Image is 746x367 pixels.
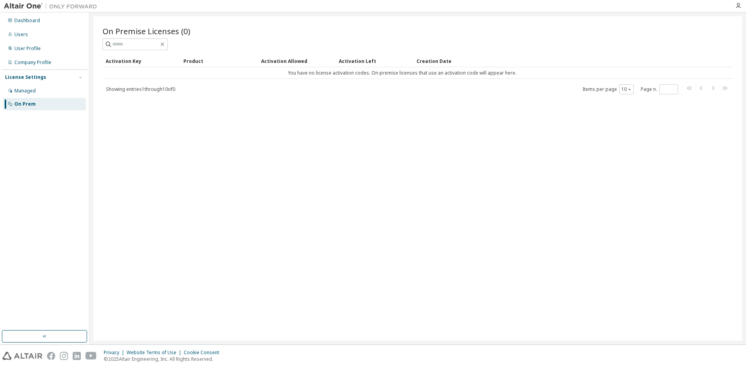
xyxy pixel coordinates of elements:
div: Dashboard [14,17,40,24]
div: Activation Key [106,55,177,67]
div: Website Terms of Use [127,350,184,356]
img: altair_logo.svg [2,352,42,360]
img: Altair One [4,2,101,10]
div: Creation Date [417,55,699,67]
div: User Profile [14,45,41,52]
span: On Premise Licenses (0) [103,26,190,37]
img: instagram.svg [60,352,68,360]
div: Privacy [104,350,127,356]
div: Activation Left [339,55,410,67]
div: Users [14,31,28,38]
div: Product [183,55,255,67]
p: © 2025 Altair Engineering, Inc. All Rights Reserved. [104,356,224,362]
div: Activation Allowed [261,55,333,67]
button: 10 [621,86,632,92]
div: Company Profile [14,59,51,66]
div: Cookie Consent [184,350,224,356]
img: facebook.svg [47,352,55,360]
div: Managed [14,88,36,94]
span: Page n. [641,84,678,94]
img: youtube.svg [85,352,97,360]
span: Items per page [582,84,634,94]
span: Showing entries 1 through 10 of 0 [106,86,175,92]
td: You have no license activation codes. On-premise licenses that use an activation code will appear... [103,67,702,79]
div: On Prem [14,101,36,107]
div: License Settings [5,74,46,80]
img: linkedin.svg [73,352,81,360]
